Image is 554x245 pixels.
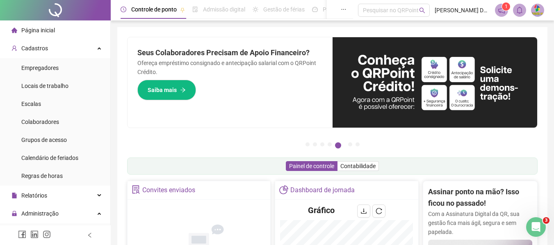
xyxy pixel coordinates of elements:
span: notification [498,7,505,14]
span: Controle de ponto [131,6,177,13]
span: Cadastros [21,45,48,52]
span: home [11,27,17,33]
img: banner%2F11e687cd-1386-4cbd-b13b-7bd81425532d.png [333,37,538,128]
sup: 1 [502,2,510,11]
span: sun [253,7,258,12]
span: pushpin [180,7,185,12]
span: [PERSON_NAME] DA - [PERSON_NAME] [435,6,490,15]
button: 2 [313,142,317,146]
span: clock-circle [121,7,126,12]
button: 6 [348,142,352,146]
button: 7 [356,142,360,146]
span: Grupos de acesso [21,137,67,143]
span: Painel de controle [289,163,334,169]
button: Saiba mais [137,80,196,100]
span: instagram [43,230,51,238]
span: dashboard [312,7,318,12]
span: search [419,7,425,13]
span: arrow-right [180,87,186,93]
span: Calendário de feriados [21,155,78,161]
span: download [360,208,367,214]
span: pie-chart [279,185,288,194]
span: bell [516,7,523,14]
span: file-done [192,7,198,12]
span: 3 [543,217,549,224]
span: file [11,193,17,198]
span: Empregadores [21,65,59,71]
span: Locais de trabalho [21,83,68,89]
span: reload [376,208,382,214]
button: 5 [335,142,341,148]
iframe: Intercom live chat [526,217,546,237]
span: ellipsis [341,7,347,12]
span: Gestão de férias [263,6,305,13]
button: 4 [328,142,332,146]
span: Colaboradores [21,119,59,125]
span: linkedin [30,230,39,238]
span: Contabilidade [340,163,376,169]
span: Regras de horas [21,173,63,179]
span: Relatórios [21,192,47,199]
span: lock [11,211,17,216]
img: 47503 [531,4,544,16]
span: Saiba mais [148,85,177,94]
div: Dashboard de jornada [290,183,355,197]
span: Admissão digital [203,6,245,13]
h2: Assinar ponto na mão? Isso ficou no passado! [428,186,532,209]
span: Página inicial [21,27,55,34]
h2: Seus Colaboradores Precisam de Apoio Financeiro? [137,47,323,58]
span: Administração [21,210,59,217]
span: left [87,232,93,238]
span: 1 [505,4,508,9]
div: Convites enviados [142,183,195,197]
span: facebook [18,230,26,238]
span: Painel do DP [323,6,355,13]
p: Com a Assinatura Digital da QR, sua gestão fica mais ágil, segura e sem papelada. [428,209,532,236]
span: Escalas [21,101,41,107]
span: user-add [11,45,17,51]
p: Ofereça empréstimo consignado e antecipação salarial com o QRPoint Crédito. [137,58,323,76]
h4: Gráfico [308,205,335,216]
button: 1 [305,142,310,146]
span: solution [132,185,140,194]
button: 3 [320,142,324,146]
